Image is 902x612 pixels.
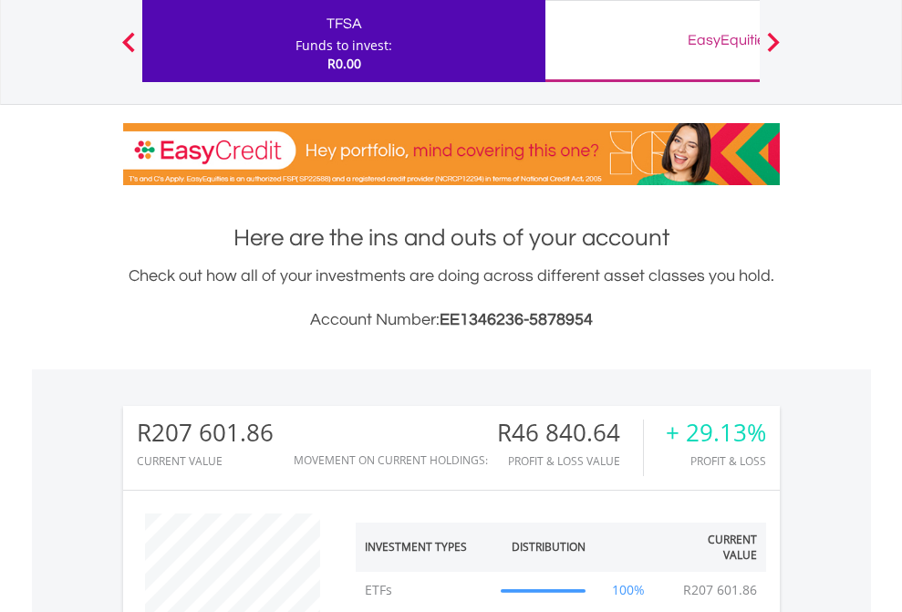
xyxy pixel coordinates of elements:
div: Profit & Loss [666,455,766,467]
div: Movement on Current Holdings: [294,454,488,466]
td: 100% [595,572,663,608]
div: + 29.13% [666,420,766,446]
button: Next [755,41,792,59]
h3: Account Number: [123,307,780,333]
td: R207 601.86 [674,572,766,608]
img: EasyCredit Promotion Banner [123,123,780,185]
div: Check out how all of your investments are doing across different asset classes you hold. [123,264,780,333]
div: Distribution [512,539,586,555]
div: Profit & Loss Value [497,455,643,467]
button: Previous [110,41,147,59]
span: EE1346236-5878954 [440,311,593,328]
div: Funds to invest: [295,36,392,55]
td: ETFs [356,572,492,608]
div: TFSA [153,11,534,36]
div: R207 601.86 [137,420,274,446]
span: R0.00 [327,55,361,72]
th: Current Value [663,523,766,572]
h1: Here are the ins and outs of your account [123,222,780,254]
th: Investment Types [356,523,492,572]
div: R46 840.64 [497,420,643,446]
div: CURRENT VALUE [137,455,274,467]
